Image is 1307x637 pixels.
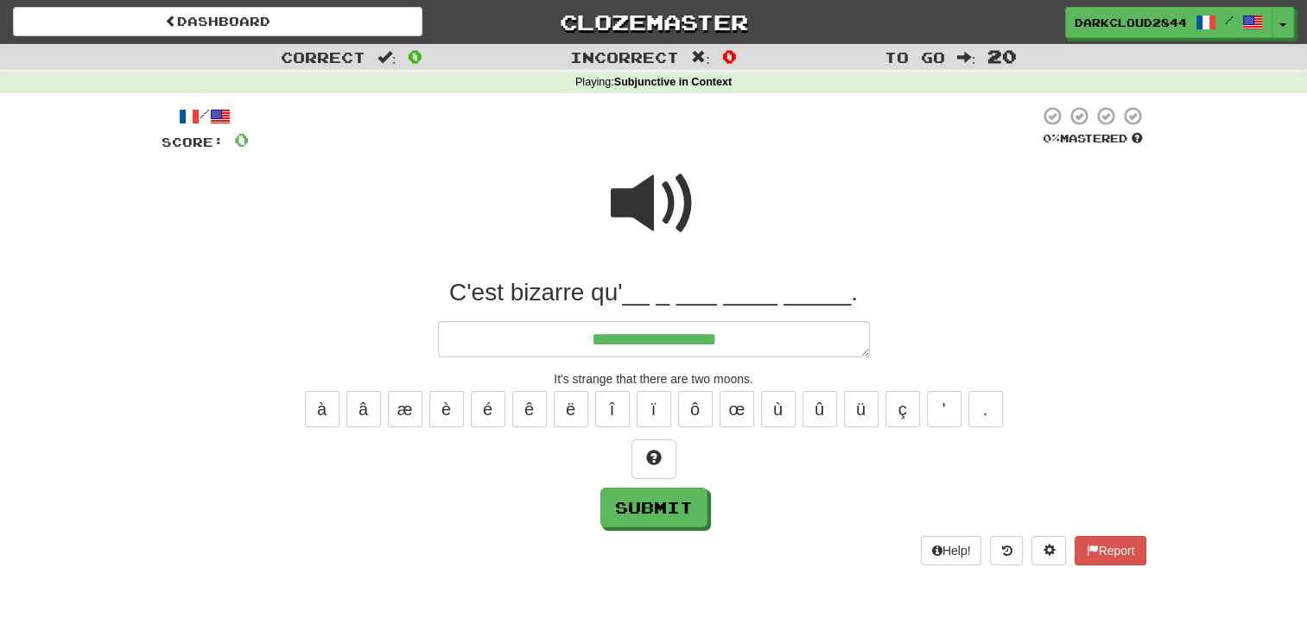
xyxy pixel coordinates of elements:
div: Mastered [1039,131,1146,147]
div: C'est bizarre qu'__ _ ___ ____ _____. [162,277,1146,308]
span: 0 % [1043,131,1060,145]
button: ï [637,391,671,427]
a: DarkCloud2844 / [1065,7,1272,38]
span: 0 [234,129,249,150]
span: 0 [408,46,422,66]
span: DarkCloud2844 [1075,15,1187,30]
button: ü [844,391,879,427]
button: î [595,391,630,427]
strong: Subjunctive in Context [614,76,732,88]
div: / [162,105,249,127]
button: œ [720,391,754,427]
div: It's strange that there are two moons. [162,370,1146,388]
a: Dashboard [13,7,422,36]
button: Hint! [631,439,676,479]
button: û [803,391,837,427]
span: Correct [281,48,365,66]
a: Clozemaster [448,7,858,37]
span: : [957,50,976,65]
button: â [346,391,381,427]
button: Submit [600,488,707,527]
span: To go [885,48,945,66]
button: . [968,391,1003,427]
button: é [471,391,505,427]
button: Report [1075,536,1145,565]
span: 0 [722,46,737,66]
button: ç [885,391,920,427]
span: 20 [987,46,1017,66]
button: è [429,391,464,427]
button: ô [678,391,713,427]
button: ë [554,391,588,427]
button: Help! [921,536,982,565]
button: ù [761,391,796,427]
span: : [378,50,397,65]
span: Score: [162,135,224,149]
span: / [1225,14,1234,26]
button: Round history (alt+y) [990,536,1023,565]
span: : [691,50,710,65]
button: ' [927,391,961,427]
button: à [305,391,339,427]
button: ê [512,391,547,427]
span: Incorrect [570,48,679,66]
button: æ [388,391,422,427]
